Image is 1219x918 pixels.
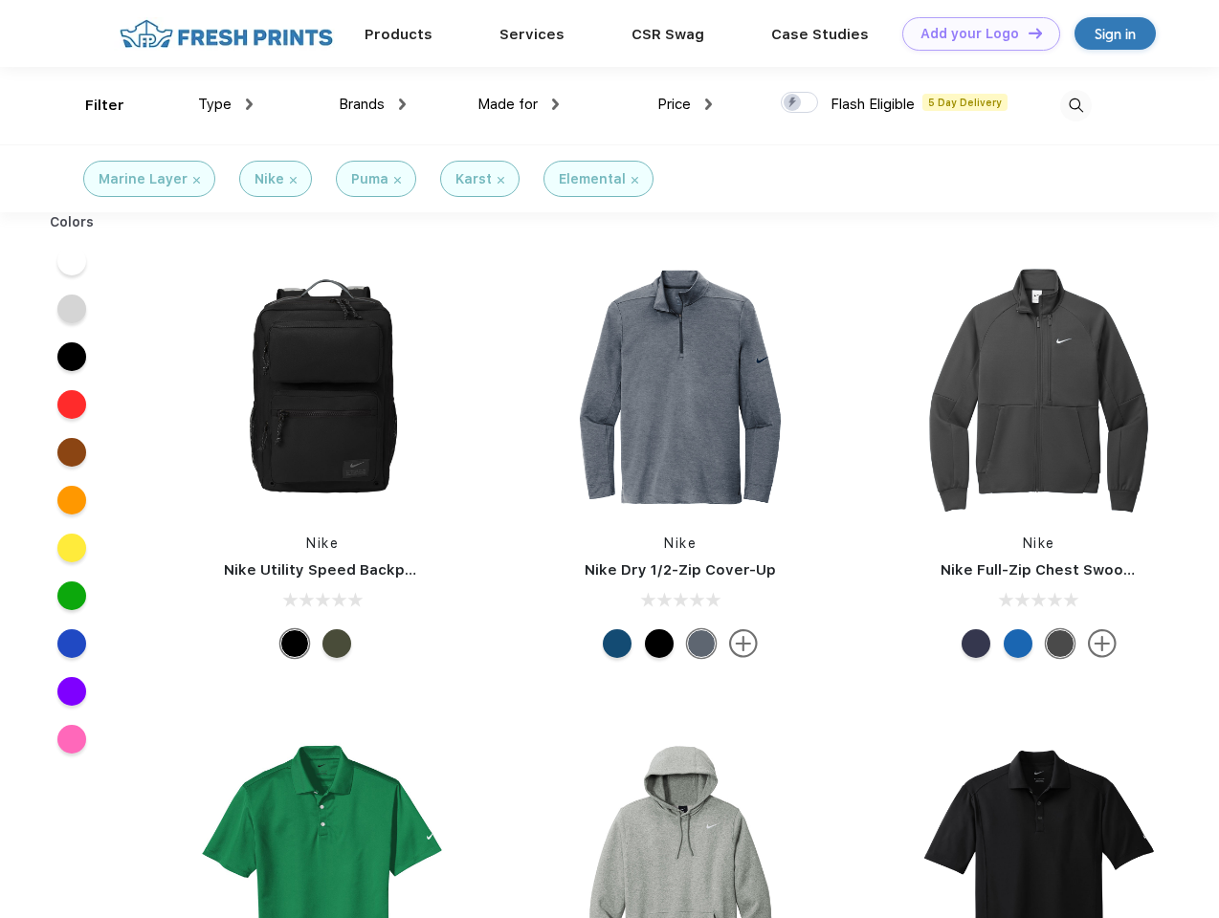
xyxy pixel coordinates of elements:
[664,535,697,551] a: Nike
[35,212,109,232] div: Colors
[290,177,297,184] img: filter_cancel.svg
[962,629,990,658] div: Midnight Navy
[280,629,309,658] div: Black
[1095,23,1136,45] div: Sign in
[114,17,339,51] img: fo%20logo%202.webp
[632,26,704,43] a: CSR Swag
[705,98,712,110] img: dropdown.png
[559,169,626,189] div: Elemental
[912,260,1166,514] img: func=resize&h=266
[455,169,492,189] div: Karst
[193,177,200,184] img: filter_cancel.svg
[831,96,915,113] span: Flash Eligible
[1023,535,1055,551] a: Nike
[306,535,339,551] a: Nike
[195,260,450,514] img: func=resize&h=266
[687,629,716,658] div: Navy Heather
[1004,629,1032,658] div: Royal
[729,629,758,658] img: more.svg
[499,26,565,43] a: Services
[351,169,388,189] div: Puma
[1088,629,1117,658] img: more.svg
[553,260,808,514] img: func=resize&h=266
[603,629,632,658] div: Gym Blue
[365,26,432,43] a: Products
[645,629,674,658] div: Black
[339,96,385,113] span: Brands
[198,96,232,113] span: Type
[255,169,284,189] div: Nike
[922,94,1008,111] span: 5 Day Delivery
[224,561,431,579] a: Nike Utility Speed Backpack
[585,561,776,579] a: Nike Dry 1/2-Zip Cover-Up
[85,95,124,117] div: Filter
[498,177,504,184] img: filter_cancel.svg
[399,98,406,110] img: dropdown.png
[1060,90,1092,121] img: desktop_search.svg
[1029,28,1042,38] img: DT
[920,26,1019,42] div: Add your Logo
[246,98,253,110] img: dropdown.png
[99,169,188,189] div: Marine Layer
[632,177,638,184] img: filter_cancel.svg
[322,629,351,658] div: Cargo Khaki
[941,561,1195,579] a: Nike Full-Zip Chest Swoosh Jacket
[477,96,538,113] span: Made for
[1075,17,1156,50] a: Sign in
[1046,629,1075,658] div: Anthracite
[394,177,401,184] img: filter_cancel.svg
[657,96,691,113] span: Price
[552,98,559,110] img: dropdown.png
